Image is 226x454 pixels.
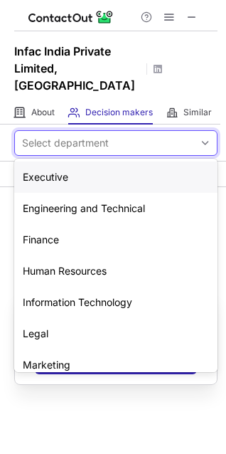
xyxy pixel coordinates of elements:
[85,107,153,118] span: Decision makers
[14,349,217,381] div: Marketing
[14,224,217,255] div: Finance
[31,107,55,118] span: About
[183,107,212,118] span: Similar
[14,43,142,94] h1: Infac India Private Limited,[GEOGRAPHIC_DATA]
[22,136,109,150] div: Select department
[14,287,217,318] div: Information Technology
[14,162,217,193] div: Executive
[14,255,217,287] div: Human Resources
[14,318,217,349] div: Legal
[14,193,217,224] div: Engineering and Technical
[28,9,114,26] img: ContactOut v5.3.10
